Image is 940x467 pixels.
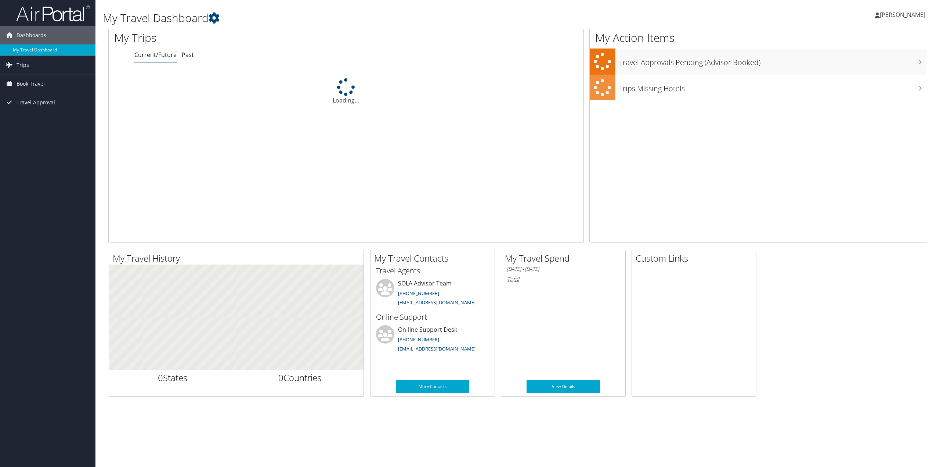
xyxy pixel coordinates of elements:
h2: Custom Links [636,252,756,265]
a: More Contacts [396,380,469,393]
li: On-line Support Desk [372,325,493,355]
a: [PHONE_NUMBER] [398,336,439,343]
a: Travel Approvals Pending (Advisor Booked) [590,49,927,75]
div: Loading... [109,78,583,105]
h2: My Travel Contacts [374,252,495,265]
h2: Countries [242,371,358,384]
a: Current/Future [134,51,177,59]
span: [PERSON_NAME] [880,11,925,19]
span: 0 [158,371,163,384]
span: Trips [17,56,29,74]
h2: My Travel History [113,252,364,265]
h3: Online Support [376,312,489,322]
a: [EMAIL_ADDRESS][DOMAIN_NAME] [398,299,476,306]
h6: Total [507,276,620,284]
h3: Trips Missing Hotels [619,80,927,94]
a: [PHONE_NUMBER] [398,290,439,297]
h3: Travel Agents [376,266,489,276]
a: [PERSON_NAME] [875,4,933,26]
h2: States [115,371,231,384]
a: [EMAIL_ADDRESS][DOMAIN_NAME] [398,345,476,352]
li: SOLA Advisor Team [372,279,493,309]
span: 0 [278,371,283,384]
span: Dashboards [17,26,46,44]
span: Book Travel [17,75,45,93]
h1: My Trips [114,30,380,46]
h6: [DATE] - [DATE] [507,266,620,273]
a: Past [182,51,194,59]
img: airportal-logo.png [16,5,90,22]
span: Travel Approval [17,93,55,112]
a: Trips Missing Hotels [590,75,927,101]
a: View Details [527,380,600,393]
h1: My Action Items [590,30,927,46]
h1: My Travel Dashboard [103,10,656,26]
h3: Travel Approvals Pending (Advisor Booked) [619,54,927,68]
h2: My Travel Spend [505,252,625,265]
